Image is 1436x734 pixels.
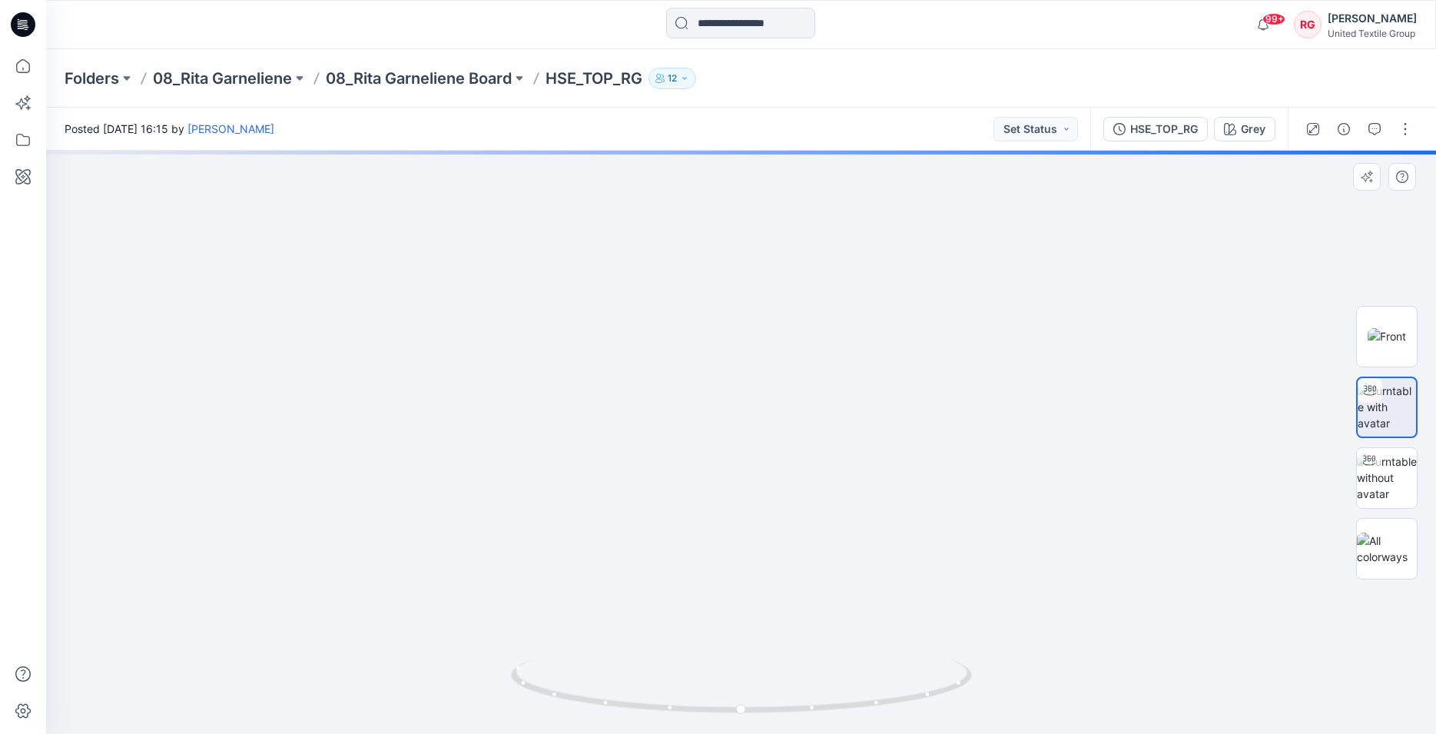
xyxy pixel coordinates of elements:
[1130,121,1198,138] div: HSE_TOP_RG
[1262,13,1285,25] span: 99+
[1368,328,1406,344] img: Front
[1328,28,1417,39] div: United Textile Group
[668,70,677,87] p: 12
[1357,453,1417,502] img: Turntable without avatar
[546,68,642,89] p: HSE_TOP_RG
[326,68,512,89] a: 08_Rita Garneliene Board
[153,68,292,89] a: 08_Rita Garneliene
[1294,11,1322,38] div: RG
[1328,9,1417,28] div: [PERSON_NAME]
[1214,117,1275,141] button: Grey
[65,68,119,89] a: Folders
[187,122,274,135] a: [PERSON_NAME]
[1241,121,1265,138] div: Grey
[1357,533,1417,565] img: All colorways
[1332,117,1356,141] button: Details
[1358,383,1416,431] img: Turntable with avatar
[648,68,696,89] button: 12
[65,121,274,137] span: Posted [DATE] 16:15 by
[1103,117,1208,141] button: HSE_TOP_RG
